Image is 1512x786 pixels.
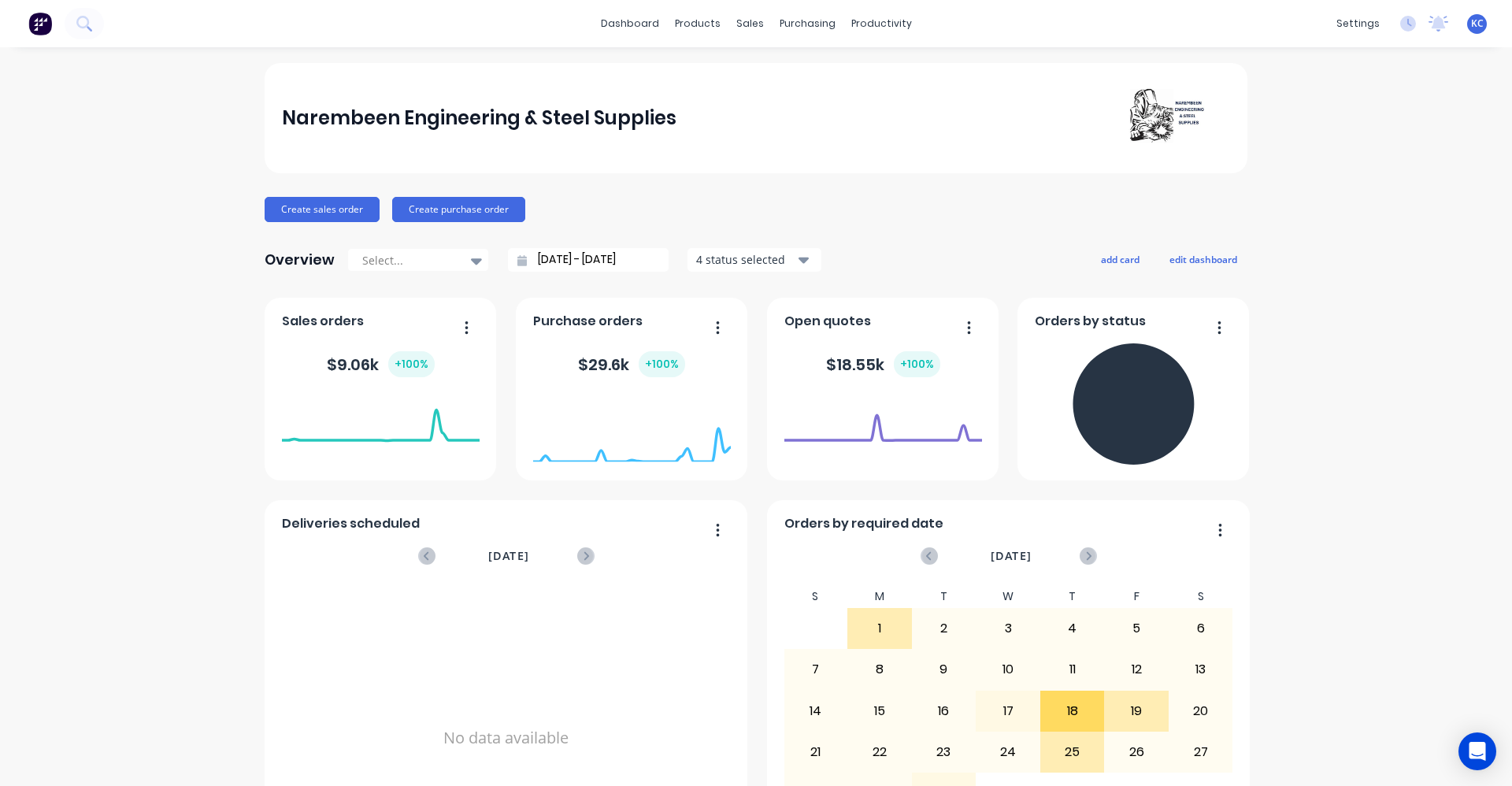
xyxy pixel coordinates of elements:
span: Sales orders [282,312,364,331]
div: 9 [913,650,976,689]
button: 4 status selected [687,248,821,272]
div: 23 [913,732,976,772]
div: S [784,585,848,608]
span: Orders by status [1035,312,1146,331]
div: T [1040,585,1105,608]
div: 15 [848,691,911,731]
div: W [976,585,1040,608]
span: KC [1471,17,1484,31]
div: + 100 % [639,351,685,377]
span: [DATE] [488,547,529,565]
div: Narembeen Engineering & Steel Supplies [282,102,676,134]
div: 4 [1041,609,1104,648]
div: productivity [843,12,920,35]
div: 18 [1041,691,1104,731]
div: products [667,12,728,35]
div: 27 [1169,732,1232,772]
div: T [912,585,976,608]
div: 1 [848,609,911,648]
div: 8 [848,650,911,689]
div: M [847,585,912,608]
img: Factory [28,12,52,35]
div: 26 [1105,732,1168,772]
div: $ 18.55k [826,351,940,377]
div: 7 [784,650,847,689]
div: S [1169,585,1233,608]
div: 24 [976,732,1039,772]
span: [DATE] [991,547,1032,565]
button: Create sales order [265,197,380,222]
button: Create purchase order [392,197,525,222]
div: $ 9.06k [327,351,435,377]
div: 12 [1105,650,1168,689]
div: $ 29.6k [578,351,685,377]
div: Overview [265,244,335,276]
button: edit dashboard [1159,249,1247,269]
div: 11 [1041,650,1104,689]
div: purchasing [772,12,843,35]
div: + 100 % [388,351,435,377]
div: sales [728,12,772,35]
div: 21 [784,732,847,772]
div: 25 [1041,732,1104,772]
img: Narembeen Engineering & Steel Supplies [1120,87,1230,150]
div: 5 [1105,609,1168,648]
div: 10 [976,650,1039,689]
div: settings [1329,12,1388,35]
div: 14 [784,691,847,731]
div: 20 [1169,691,1232,731]
span: Deliveries scheduled [282,514,420,533]
div: 6 [1169,609,1232,648]
div: 3 [976,609,1039,648]
div: Open Intercom Messenger [1458,732,1496,770]
div: 4 status selected [696,251,795,268]
button: add card [1091,249,1150,269]
div: + 100 % [894,351,940,377]
a: dashboard [593,12,667,35]
div: F [1104,585,1169,608]
div: 17 [976,691,1039,731]
span: Purchase orders [533,312,643,331]
div: 19 [1105,691,1168,731]
span: Open quotes [784,312,871,331]
div: 22 [848,732,911,772]
div: 13 [1169,650,1232,689]
div: 2 [913,609,976,648]
div: 16 [913,691,976,731]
